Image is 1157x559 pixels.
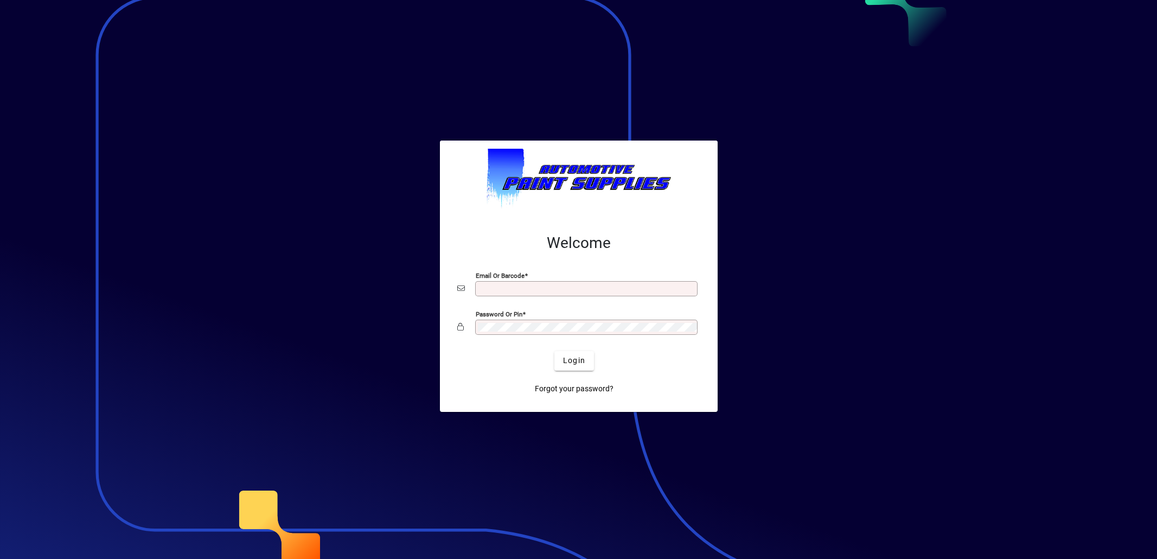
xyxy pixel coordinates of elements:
span: Forgot your password? [535,383,613,395]
mat-label: Email or Barcode [476,271,525,279]
a: Forgot your password? [530,379,618,399]
span: Login [563,355,585,366]
h2: Welcome [457,234,700,252]
button: Login [554,351,594,371]
mat-label: Password or Pin [476,310,522,317]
